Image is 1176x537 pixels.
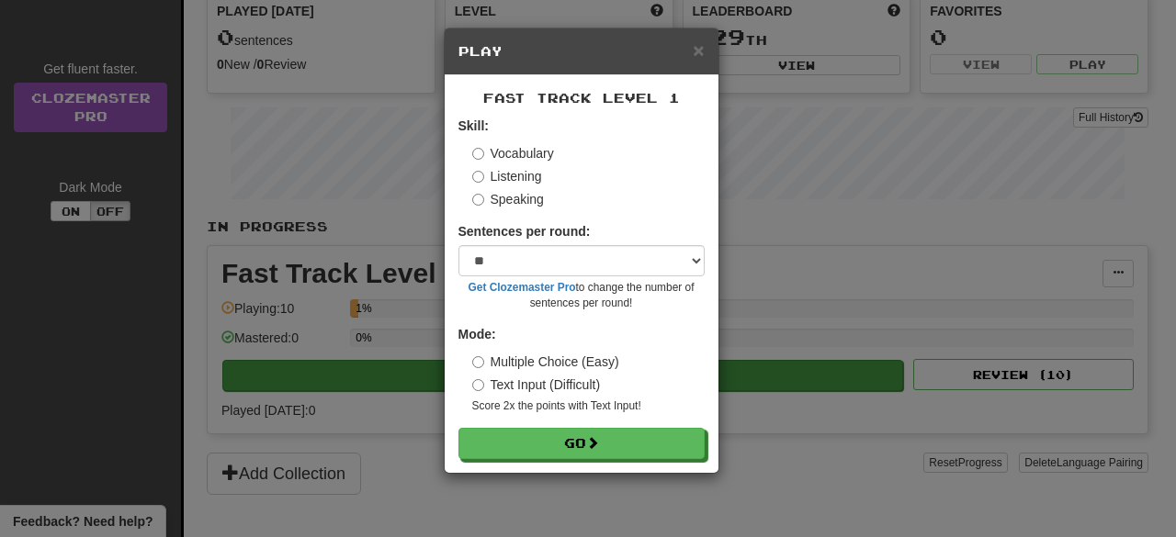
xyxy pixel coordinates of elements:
label: Multiple Choice (Easy) [472,352,619,371]
span: × [693,39,704,61]
button: Close [693,40,704,60]
label: Vocabulary [472,144,554,162]
h5: Play [458,42,705,61]
span: Fast Track Level 1 [483,90,680,106]
input: Listening [472,171,484,183]
input: Vocabulary [472,148,484,160]
a: Get Clozemaster Pro [469,281,576,294]
label: Speaking [472,190,544,208]
label: Listening [472,167,542,185]
strong: Mode: [458,327,496,341]
button: Go [458,428,705,459]
small: to change the number of sentences per round! [458,280,705,311]
strong: Skill: [458,118,489,133]
small: Score 2x the points with Text Input ! [472,398,705,414]
label: Text Input (Difficult) [472,375,601,394]
input: Multiple Choice (Easy) [472,356,484,368]
input: Text Input (Difficult) [472,379,484,391]
label: Sentences per round: [458,222,591,241]
input: Speaking [472,194,484,206]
